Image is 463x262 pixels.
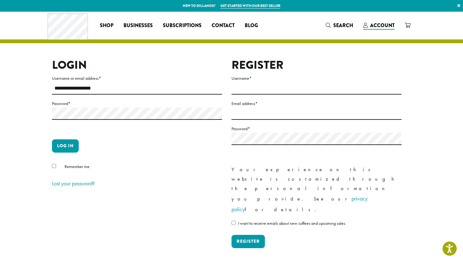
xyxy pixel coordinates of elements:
a: Shop [95,20,118,31]
label: Username [231,74,402,82]
span: Subscriptions [163,22,202,30]
p: Your experience on this website is customized through the personal information you provide. See o... [231,165,402,215]
button: Log in [52,139,79,153]
input: I want to receive emails about new coffees and upcoming sales. [231,221,236,225]
span: Contact [212,22,235,30]
label: Password [231,125,402,133]
span: Remember me [65,164,89,169]
button: Register [231,235,265,248]
h2: Login [52,58,222,72]
label: Email address [231,100,402,108]
span: Search [333,22,353,29]
h2: Register [231,58,402,72]
a: Search [321,20,358,31]
a: Lost your password? [52,180,95,187]
a: Get started with our best seller [220,3,280,9]
label: Username or email address [52,74,222,82]
span: Blog [245,22,258,30]
span: I want to receive emails about new coffees and upcoming sales. [238,220,346,226]
span: Businesses [123,22,153,30]
span: Account [370,22,395,29]
a: privacy policy [231,195,368,213]
label: Password [52,100,222,108]
span: Shop [100,22,113,30]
